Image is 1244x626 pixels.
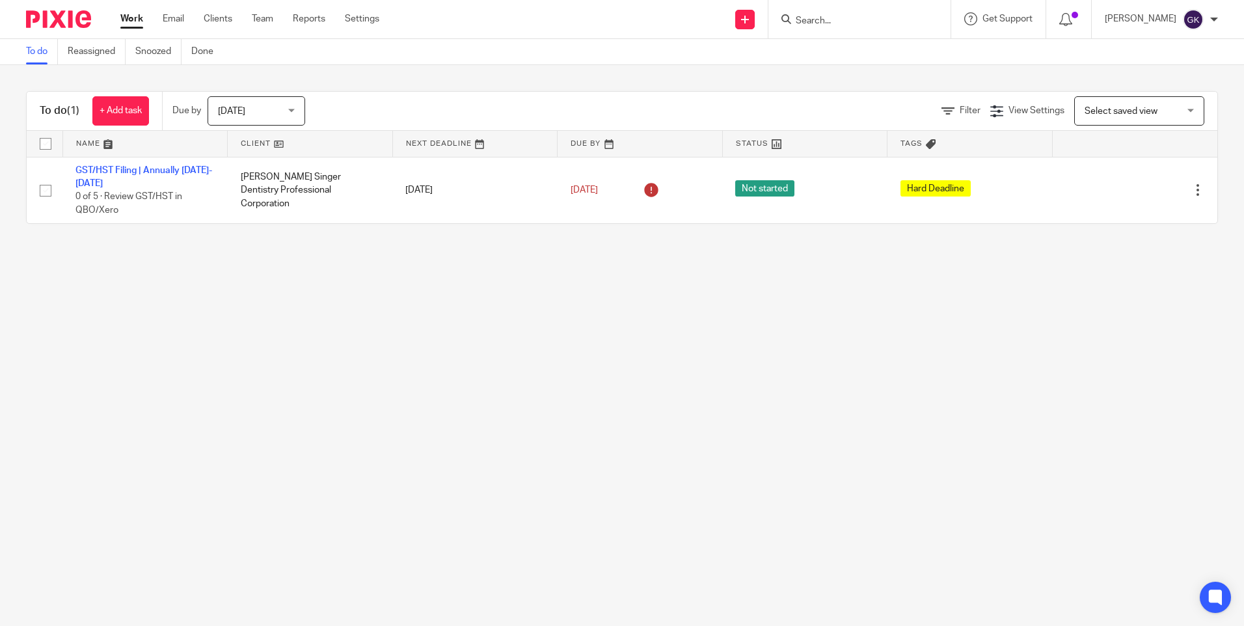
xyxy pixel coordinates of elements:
a: Email [163,12,184,25]
span: Filter [960,106,980,115]
p: [PERSON_NAME] [1105,12,1176,25]
span: Select saved view [1085,107,1157,116]
input: Search [794,16,912,27]
td: [PERSON_NAME] Singer Dentistry Professional Corporation [228,157,393,223]
a: Reports [293,12,325,25]
a: + Add task [92,96,149,126]
a: GST/HST Filing | Annually [DATE]- [DATE] [75,166,212,188]
a: Done [191,39,223,64]
a: Team [252,12,273,25]
img: svg%3E [1183,9,1204,30]
span: View Settings [1008,106,1064,115]
img: Pixie [26,10,91,28]
a: To do [26,39,58,64]
span: 0 of 5 · Review GST/HST in QBO/Xero [75,192,182,215]
span: [DATE] [571,185,598,195]
span: Tags [900,140,923,147]
a: Settings [345,12,379,25]
span: Not started [735,180,794,197]
p: Due by [172,104,201,117]
a: Snoozed [135,39,182,64]
span: [DATE] [218,107,245,116]
span: (1) [67,105,79,116]
td: [DATE] [392,157,558,223]
h1: To do [40,104,79,118]
span: Hard Deadline [900,180,971,197]
span: Get Support [982,14,1033,23]
a: Reassigned [68,39,126,64]
a: Clients [204,12,232,25]
a: Work [120,12,143,25]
